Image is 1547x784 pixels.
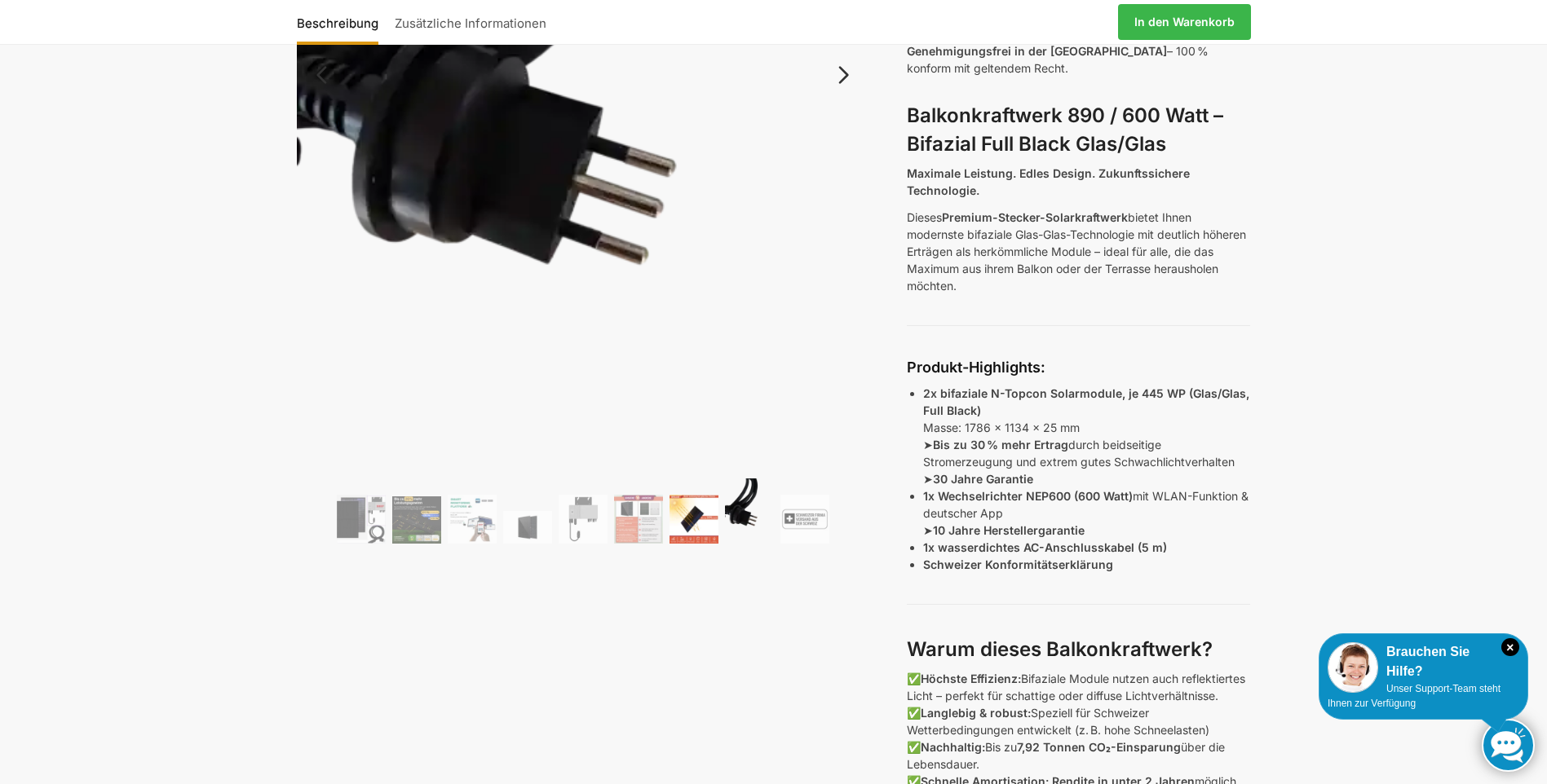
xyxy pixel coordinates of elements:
[942,210,1128,224] strong: Premium-Stecker-Solarkraftwerk
[337,495,386,544] img: Bificiales Hochleistungsmodul
[297,2,387,42] a: Beschreibung
[923,386,1249,417] strong: 2x bifaziale N-Topcon Solarmodule, je 445 WP (Glas/Glas, Full Black)
[614,495,663,544] img: Bificial im Vergleich zu billig Modulen
[923,540,1167,554] strong: 1x wasserdichtes AC-Anschlusskabel (5 m)
[1017,740,1181,754] strong: 7,92 Tonnen CO₂-Einsparung
[1501,638,1519,656] i: Schließen
[907,637,1213,661] strong: Warum dieses Balkonkraftwerk?
[923,385,1250,487] p: Masse: 1786 x 1134 x 25 mm ➤ durch beidseitige Stromerzeugung und extrem gutes Schwachlichtverhal...
[1328,642,1519,681] div: Brauchen Sie Hilfe?
[559,495,608,544] img: Balkonkraftwerk 890/600 Watt bificial Glas/Glas – Bild 5
[923,487,1250,539] p: mit WLAN-Funktion & deutscher App ➤
[907,166,1190,197] strong: Maximale Leistung. Edles Design. Zukunftssichere Technologie.
[923,489,1133,503] strong: 1x Wechselrichter NEP600 (600 Watt)
[907,44,1167,58] span: Genehmigungsfrei in der [GEOGRAPHIC_DATA]
[1328,642,1378,693] img: Customer service
[1328,683,1501,709] span: Unser Support-Team steht Ihnen zur Verfügung
[933,472,1033,486] strong: 30 Jahre Garantie
[387,2,555,42] a: Zusätzliche Informationen
[392,496,441,543] img: Balkonkraftwerk 890/600 Watt bificial Glas/Glas – Bild 2
[921,740,985,754] strong: Nachhaltig:
[907,209,1250,294] p: Dieses bietet Ihnen modernste bifaziale Glas-Glas-Technologie mit deutlich höheren Erträgen als h...
[933,438,1068,451] strong: Bis zu 30 % mehr Ertrag
[780,495,829,544] img: Balkonkraftwerk 890/600 Watt bificial Glas/Glas – Bild 9
[907,359,1045,376] strong: Produkt-Highlights:
[907,44,1209,75] span: – 100 % konform mit geltendem Recht.
[1118,4,1251,40] a: In den Warenkorb
[503,511,552,544] img: Maysun
[921,672,1021,685] strong: Höchste Effizienz:
[933,523,1085,537] strong: 10 Jahre Herstellergarantie
[448,495,497,544] img: Balkonkraftwerk 890/600 Watt bificial Glas/Glas – Bild 3
[725,478,774,544] img: Anschlusskabel-3meter_schweizer-stecker
[907,104,1223,156] strong: Balkonkraftwerk 890 / 600 Watt – Bifazial Full Black Glas/Glas
[923,557,1113,571] strong: Schweizer Konformitätserklärung
[921,706,1031,720] strong: Langlebig & robust:
[670,495,718,544] img: Bificial 30 % mehr Leistung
